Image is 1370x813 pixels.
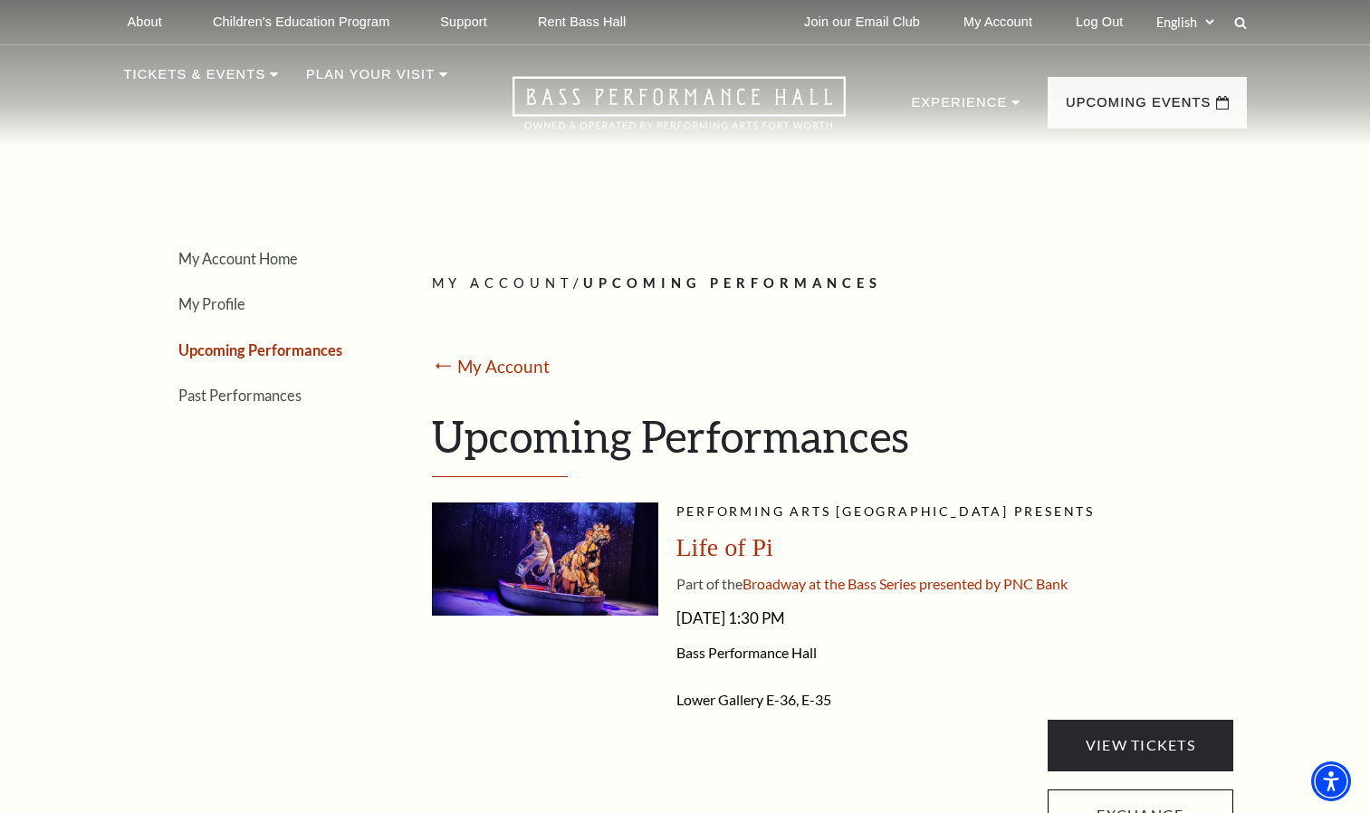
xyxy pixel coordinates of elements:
p: Support [440,14,487,30]
span: My Account [432,275,574,291]
a: My Account [457,356,550,377]
a: My Account Home [178,250,298,267]
span: [DATE] 1:30 PM [676,604,1233,633]
span: Performing Arts [GEOGRAPHIC_DATA] presents [676,503,1096,519]
span: Upcoming Performances [583,275,882,291]
span: Part of the [676,575,742,592]
p: Tickets & Events [124,63,266,96]
mark: ⭠ [432,354,456,380]
span: Life of Pi [676,533,773,561]
a: Open this option [447,76,911,146]
select: Select: [1153,14,1217,31]
p: Children's Education Program [213,14,389,30]
p: About [128,14,162,30]
a: Upcoming Performances [178,341,342,359]
span: Lower Gallery [676,691,763,708]
a: View Tickets [1048,720,1232,770]
p: Upcoming Events [1066,91,1212,124]
p: Plan Your Visit [306,63,435,96]
a: Past Performances [178,387,302,404]
span: Bass Performance Hall [676,644,1233,662]
h1: Upcoming Performances [432,410,1233,477]
p: / [432,273,1233,295]
span: E-36, E-35 [766,691,831,708]
p: Experience [911,91,1007,124]
a: My Profile [178,295,245,312]
span: Broadway at the Bass Series presented by PNC Bank [742,575,1068,592]
p: Rent Bass Hall [538,14,627,30]
img: lop-pdp_desktop-1600x800.jpg [432,502,658,616]
div: Accessibility Menu [1311,761,1351,801]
